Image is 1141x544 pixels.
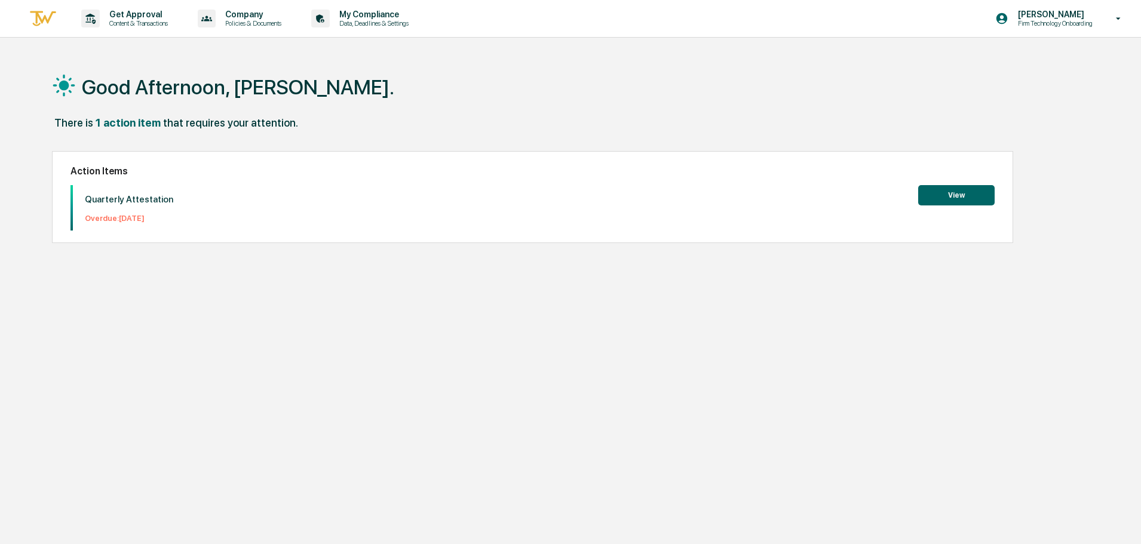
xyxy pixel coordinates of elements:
[216,10,287,19] p: Company
[918,185,995,205] button: View
[330,19,415,27] p: Data, Deadlines & Settings
[96,116,161,129] div: 1 action item
[54,116,93,129] div: There is
[330,10,415,19] p: My Compliance
[100,10,174,19] p: Get Approval
[163,116,298,129] div: that requires your attention.
[1008,10,1099,19] p: [PERSON_NAME]
[82,75,394,99] h1: Good Afternoon, [PERSON_NAME].
[918,189,995,200] a: View
[85,214,173,223] p: Overdue: [DATE]
[1008,19,1099,27] p: Firm Technology Onboarding
[70,165,995,177] h2: Action Items
[29,9,57,29] img: logo
[100,19,174,27] p: Content & Transactions
[216,19,287,27] p: Policies & Documents
[85,194,173,205] p: Quarterly Attestation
